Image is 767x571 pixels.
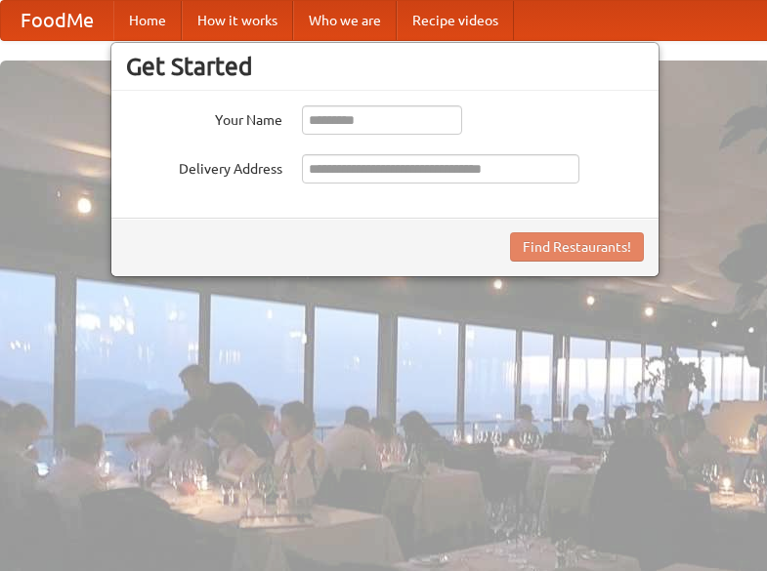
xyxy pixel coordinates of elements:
[397,1,514,40] a: Recipe videos
[510,232,644,262] button: Find Restaurants!
[126,154,282,179] label: Delivery Address
[113,1,182,40] a: Home
[293,1,397,40] a: Who we are
[182,1,293,40] a: How it works
[126,52,644,81] h3: Get Started
[1,1,113,40] a: FoodMe
[126,105,282,130] label: Your Name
